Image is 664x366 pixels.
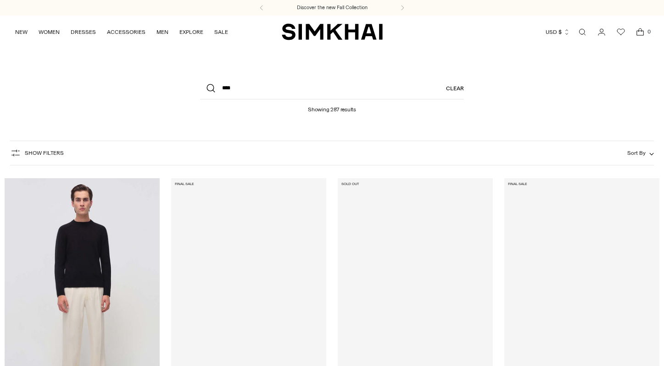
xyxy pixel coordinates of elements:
[612,23,630,41] a: Wishlist
[107,22,145,42] a: ACCESSORIES
[282,23,383,41] a: SIMKHAI
[15,22,28,42] a: NEW
[200,77,222,99] button: Search
[214,22,228,42] a: SALE
[627,148,654,158] button: Sort By
[297,4,368,11] a: Discover the new Fall Collection
[627,150,646,156] span: Sort By
[71,22,96,42] a: DRESSES
[25,150,64,156] span: Show Filters
[39,22,60,42] a: WOMEN
[645,27,653,36] span: 0
[10,146,64,160] button: Show Filters
[156,22,168,42] a: MEN
[308,99,356,113] h1: Showing 287 results
[573,23,591,41] a: Open search modal
[592,23,611,41] a: Go to the account page
[546,22,570,42] button: USD $
[179,22,203,42] a: EXPLORE
[446,77,464,99] a: Clear
[631,23,649,41] a: Open cart modal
